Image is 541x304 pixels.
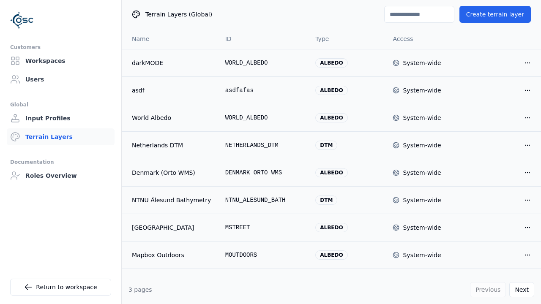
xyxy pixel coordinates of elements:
div: albedo [315,250,347,260]
div: albedo [315,168,347,177]
a: Workspaces [7,52,115,69]
div: System-wide [403,114,441,122]
div: albedo [315,223,347,232]
th: Name [122,29,219,49]
div: System-wide [403,168,441,177]
div: albedo [315,113,347,122]
span: Terrain Layers (Global) [145,10,212,19]
th: ID [219,29,309,49]
div: MSTREET [225,223,302,232]
div: dtm [315,195,337,205]
div: albedo [315,86,347,95]
div: Global [10,100,111,110]
a: [GEOGRAPHIC_DATA] [132,223,212,232]
a: Mapbox Outdoors [132,251,212,259]
div: System-wide [403,141,441,149]
div: System-wide [403,59,441,67]
a: Input Profiles [7,110,115,127]
span: 3 pages [128,286,152,293]
a: darkMODE [132,59,212,67]
th: Type [309,29,386,49]
a: Roles Overview [7,167,115,184]
div: asdfafas [225,86,302,95]
div: WORLD_ALBEDO [225,59,302,67]
div: MOUTDOORS [225,251,302,259]
div: System-wide [403,196,441,204]
div: albedo [315,58,347,68]
div: NTNU_ALESUND_BATH [225,196,302,204]
button: Create terrain layer [459,6,531,23]
div: dtm [315,141,337,150]
th: Access [386,29,463,49]
a: Users [7,71,115,88]
button: Next [509,282,534,297]
img: Logo [10,8,34,32]
a: NTNU Ålesund Bathymetry [132,196,212,204]
div: NETHERLANDS_DTM [225,141,302,149]
div: WORLD_ALBEDO [225,114,302,122]
a: Return to workspace [10,279,111,296]
div: System-wide [403,86,441,95]
a: asdf [132,86,212,95]
a: Netherlands DTM [132,141,212,149]
a: Terrain Layers [7,128,115,145]
div: Customers [10,42,111,52]
div: System-wide [403,223,441,232]
a: World Albedo [132,114,212,122]
div: Documentation [10,157,111,167]
div: DENMARK_ORTO_WMS [225,168,302,177]
a: Denmark (Orto WMS) [132,168,212,177]
div: System-wide [403,251,441,259]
